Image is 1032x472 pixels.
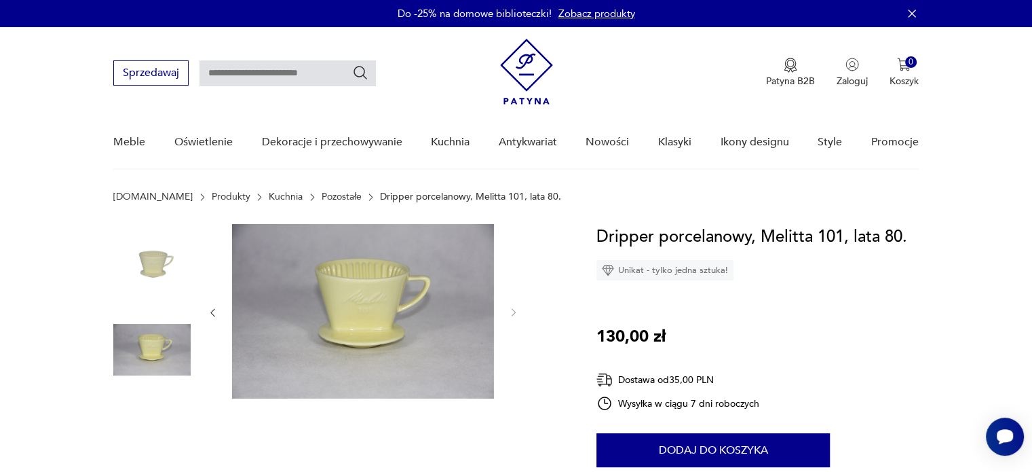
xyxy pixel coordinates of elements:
div: Wysyłka w ciągu 7 dni roboczych [596,395,759,412]
img: Ikona dostawy [596,371,613,388]
button: Patyna B2B [766,58,815,88]
img: Ikona koszyka [897,58,911,71]
button: Dodaj do koszyka [596,433,830,467]
p: Dripper porcelanowy, Melitta 101, lata 80. [380,192,561,202]
a: Ikona medaluPatyna B2B [766,58,815,88]
img: Patyna - sklep z meblami i dekoracjami vintage [500,39,553,105]
button: Zaloguj [837,58,868,88]
a: Zobacz produkty [558,7,635,20]
img: Zdjęcie produktu Dripper porcelanowy, Melitta 101, lata 80. [113,311,191,388]
button: Szukaj [352,65,368,81]
a: Antykwariat [499,116,557,168]
p: Patyna B2B [766,75,815,88]
img: Ikona diamentu [602,264,614,276]
a: Style [818,116,842,168]
a: Nowości [586,116,629,168]
a: Produkty [212,192,250,202]
button: Sprzedawaj [113,60,189,86]
p: Zaloguj [837,75,868,88]
a: Meble [113,116,145,168]
img: Zdjęcie produktu Dripper porcelanowy, Melitta 101, lata 80. [113,224,191,302]
div: Unikat - tylko jedna sztuka! [596,260,733,280]
a: [DOMAIN_NAME] [113,192,193,202]
p: Do -25% na domowe biblioteczki! [398,7,552,20]
a: Kuchnia [269,192,303,202]
a: Promocje [871,116,919,168]
div: 0 [905,56,917,68]
p: 130,00 zł [596,324,666,350]
a: Kuchnia [431,116,470,168]
img: Zdjęcie produktu Dripper porcelanowy, Melitta 101, lata 80. [232,224,494,399]
iframe: Smartsupp widget button [986,418,1024,456]
a: Oświetlenie [174,116,233,168]
div: Dostawa od 35,00 PLN [596,371,759,388]
button: 0Koszyk [890,58,919,88]
a: Ikony designu [720,116,788,168]
a: Klasyki [658,116,691,168]
img: Ikona medalu [784,58,797,73]
a: Pozostałe [322,192,362,202]
img: Ikonka użytkownika [845,58,859,71]
a: Dekoracje i przechowywanie [261,116,402,168]
h1: Dripper porcelanowy, Melitta 101, lata 80. [596,224,907,250]
a: Sprzedawaj [113,69,189,79]
p: Koszyk [890,75,919,88]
